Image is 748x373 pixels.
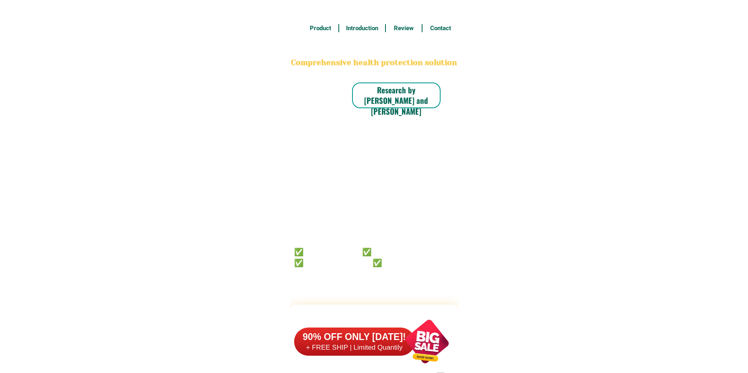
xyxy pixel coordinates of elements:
h6: Product [307,24,334,33]
h3: FREE SHIPPING NATIONWIDE [290,4,459,16]
h2: Comprehensive health protection solution [290,57,459,69]
h6: Contact [427,24,454,33]
h6: Introduction [343,24,381,33]
h6: Review [390,24,418,33]
h2: BONA VITA COFFEE [290,39,459,58]
h2: FAKE VS ORIGINAL [290,311,459,332]
h6: + FREE SHIP | Limited Quantily [294,343,415,352]
h6: 90% OFF ONLY [DATE]! [294,331,415,343]
h6: ✅ 𝙰𝚗𝚝𝚒 𝙲𝚊𝚗𝚌𝚎𝚛 ✅ 𝙰𝚗𝚝𝚒 𝚂𝚝𝚛𝚘𝚔𝚎 ✅ 𝙰𝚗𝚝𝚒 𝙳𝚒𝚊𝚋𝚎𝚝𝚒𝚌 ✅ 𝙳𝚒𝚊𝚋𝚎𝚝𝚎𝚜 [294,246,432,267]
h6: Research by [PERSON_NAME] and [PERSON_NAME] [352,84,441,117]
